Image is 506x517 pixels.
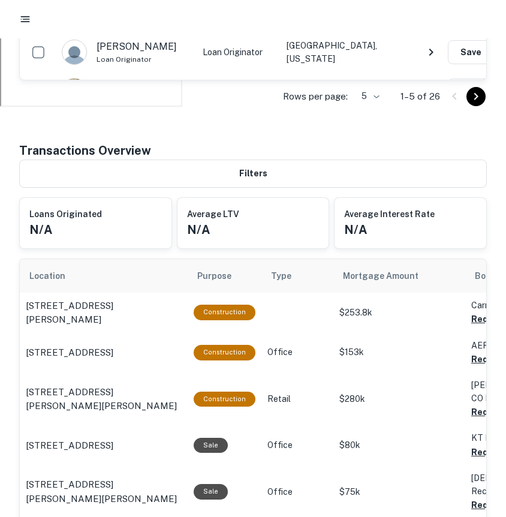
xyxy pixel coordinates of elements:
[197,71,281,110] td: Commercial Lender
[339,306,459,319] p: $253.8k
[187,221,210,239] h4: N/A
[26,385,182,413] a: [STREET_ADDRESS][PERSON_NAME][PERSON_NAME]
[419,40,443,64] button: NavigateNextIcon
[400,89,440,104] p: 1–5 of 26
[281,71,413,110] td: [GEOGRAPHIC_DATA], [US_STATE]
[26,345,113,360] p: [STREET_ADDRESS]
[353,88,381,105] div: 5
[26,345,182,360] a: [STREET_ADDRESS]
[26,438,113,453] p: [STREET_ADDRESS]
[194,345,255,360] div: This loan purpose was for construction
[343,269,434,283] span: Mortgage Amount
[267,486,327,498] p: Office
[339,486,459,498] p: $75k
[188,259,261,293] th: Purpose
[339,439,459,452] p: $80k
[26,299,182,327] a: [STREET_ADDRESS][PERSON_NAME]
[339,346,459,359] p: $153k
[267,346,327,359] p: Office
[448,79,493,103] button: Save
[97,54,152,65] span: Loan Originator
[26,477,182,506] a: [STREET_ADDRESS][PERSON_NAME][PERSON_NAME]
[267,393,327,405] p: Retail
[19,160,487,188] button: Filters
[344,221,368,239] h4: N/A
[194,438,228,453] div: Sale
[281,33,413,71] td: [GEOGRAPHIC_DATA], [US_STATE]
[448,40,493,64] button: Save
[267,439,327,452] p: Office
[339,393,459,405] p: $280k
[344,208,435,221] h6: Average Interest Rate
[62,79,86,103] img: 1601577104287
[194,484,228,499] div: Sale
[194,305,255,320] div: This loan purpose was for construction
[446,421,506,479] iframe: Chat Widget
[19,142,151,160] h4: Transactions Overview
[29,208,102,221] h6: Loans Originated
[261,259,333,293] th: Type
[26,438,182,453] a: [STREET_ADDRESS]
[271,269,291,283] span: Type
[62,40,86,64] img: 9c8pery4andzj6ohjkjp54ma2
[97,78,177,92] p: [PERSON_NAME]
[29,221,53,239] h4: N/A
[283,89,348,104] p: Rows per page:
[20,259,188,293] th: Location
[333,259,465,293] th: Mortgage Amount
[187,208,239,221] h6: Average LTV
[194,392,255,407] div: This loan purpose was for construction
[197,33,281,71] td: Loan Originator
[419,79,443,103] button: NavigateNextIcon
[466,87,486,106] button: Go to next page
[29,269,81,283] span: Location
[197,269,247,283] span: Purpose
[97,40,177,54] p: [PERSON_NAME]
